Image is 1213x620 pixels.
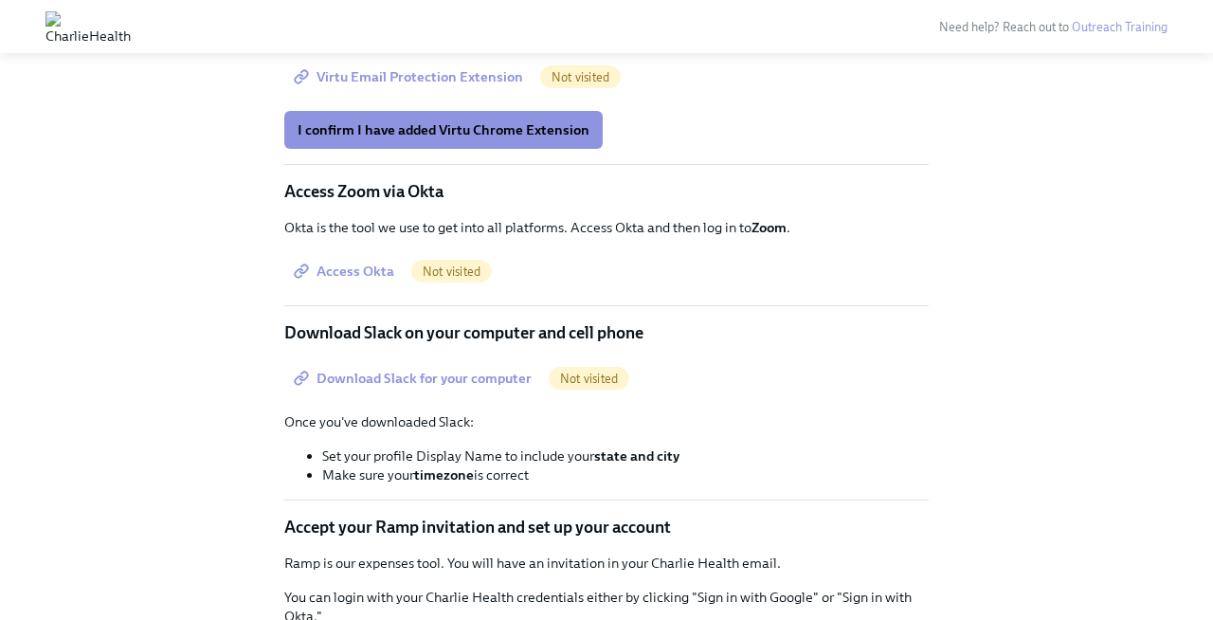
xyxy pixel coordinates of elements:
[284,516,929,538] p: Accept your Ramp invitation and set up your account
[298,120,589,139] span: I confirm I have added Virtu Chrome Extension
[284,412,929,431] p: Once you've downloaded Slack:
[284,554,929,573] p: Ramp is our expenses tool. You will have an invitation in your Charlie Health email.
[414,466,474,483] strong: timezone
[298,67,523,86] span: Virtu Email Protection Extension
[1072,20,1168,34] a: Outreach Training
[411,264,492,279] span: Not visited
[751,219,787,236] strong: Zoom
[322,465,929,484] li: Make sure your is correct
[322,447,929,465] li: Set your profile Display Name to include your
[284,218,929,237] p: Okta is the tool we use to get into all platforms. Access Okta and then log in to .
[284,321,929,344] p: Download Slack on your computer and cell phone
[284,58,536,96] a: Virtu Email Protection Extension
[284,252,407,290] a: Access Okta
[284,111,603,149] button: I confirm I have added Virtu Chrome Extension
[298,262,394,281] span: Access Okta
[298,369,532,388] span: Download Slack for your computer
[939,20,1168,34] span: Need help? Reach out to
[284,180,929,203] p: Access Zoom via Okta
[540,70,621,84] span: Not visited
[45,11,131,42] img: CharlieHealth
[284,359,545,397] a: Download Slack for your computer
[549,372,629,386] span: Not visited
[594,447,679,465] strong: state and city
